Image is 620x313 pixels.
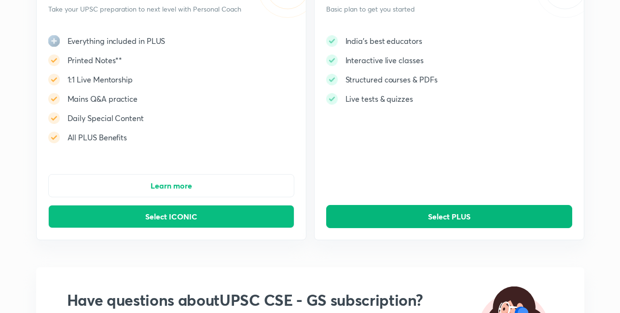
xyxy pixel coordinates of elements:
p: Take your UPSC preparation to next level with Personal Coach [48,4,242,14]
h5: 1:1 Live Mentorship [68,74,133,85]
h5: Interactive live classes [345,54,424,66]
button: Learn more [48,174,294,197]
h2: Have questions about UPSC CSE - GS subscription? [67,290,423,310]
img: - [48,132,60,143]
h5: Daily Special Content [68,112,144,124]
span: Select ICONIC [145,212,197,221]
span: Learn more [151,181,192,191]
img: - [48,74,60,85]
img: - [48,112,60,124]
h5: Structured courses & PDFs [345,74,438,85]
img: - [326,35,338,47]
p: Basic plan to get you started [326,4,520,14]
h5: All PLUS Benefits [68,132,127,143]
button: Select ICONIC [48,205,294,228]
img: - [326,54,338,66]
h5: Mains Q&A practice [68,93,138,105]
h5: India's best educators [345,35,422,47]
img: - [326,93,338,105]
h5: Printed Notes** [68,54,123,66]
button: Select PLUS [326,205,572,228]
h5: Everything included in PLUS [68,35,165,47]
h5: Live tests & quizzes [345,93,413,105]
img: - [48,54,60,66]
span: Select PLUS [428,212,470,221]
img: - [326,74,338,85]
img: - [48,93,60,105]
